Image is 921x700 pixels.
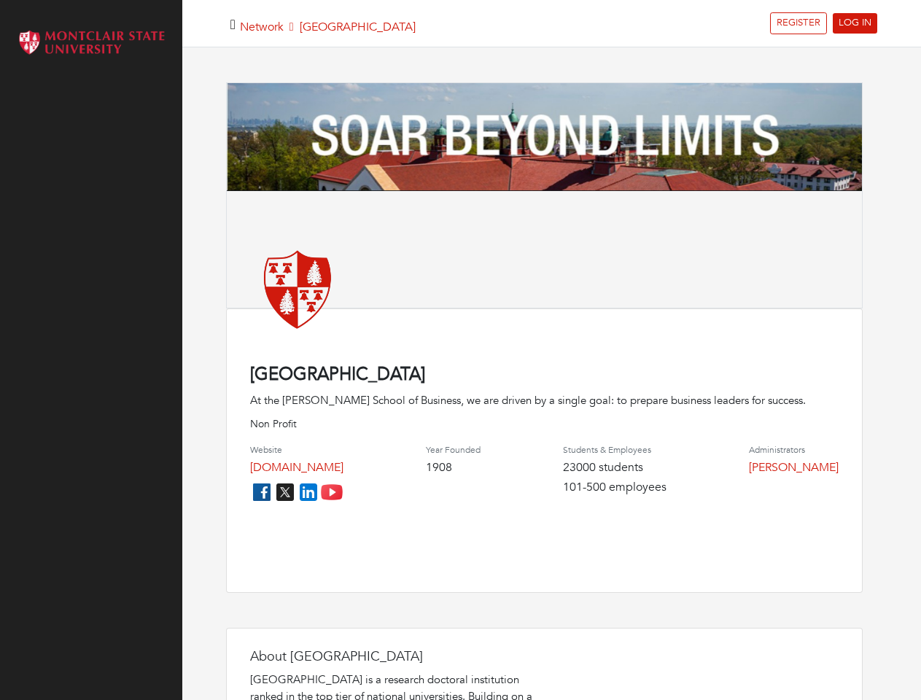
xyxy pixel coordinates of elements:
img: youtube_icon-fc3c61c8c22f3cdcae68f2f17984f5f016928f0ca0694dd5da90beefb88aa45e.png [320,481,343,504]
a: [PERSON_NAME] [749,459,839,475]
a: LOG IN [833,13,877,34]
h4: About [GEOGRAPHIC_DATA] [250,649,542,665]
p: Non Profit [250,416,839,432]
a: Network [240,19,284,35]
h4: 1908 [426,461,481,475]
h4: 101-500 employees [563,481,667,494]
img: twitter_icon-7d0bafdc4ccc1285aa2013833b377ca91d92330db209b8298ca96278571368c9.png [273,481,297,504]
img: facebook_icon-256f8dfc8812ddc1b8eade64b8eafd8a868ed32f90a8d2bb44f507e1979dbc24.png [250,481,273,504]
h4: Year Founded [426,445,481,455]
a: [DOMAIN_NAME] [250,459,343,475]
h4: 23000 students [563,461,667,475]
div: At the [PERSON_NAME] School of Business, we are driven by a single goal: to prepare business lead... [250,392,839,409]
a: REGISTER [770,12,827,34]
h4: Administrators [749,445,839,455]
h4: Website [250,445,343,455]
h4: [GEOGRAPHIC_DATA] [250,365,839,386]
img: montclair-state-university.png [250,241,345,335]
img: Montclair_logo.png [15,26,168,61]
h5: [GEOGRAPHIC_DATA] [240,20,416,34]
img: Montclair%20Banner.png [227,83,862,192]
img: linkedin_icon-84db3ca265f4ac0988026744a78baded5d6ee8239146f80404fb69c9eee6e8e7.png [297,481,320,504]
h4: Students & Employees [563,445,667,455]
